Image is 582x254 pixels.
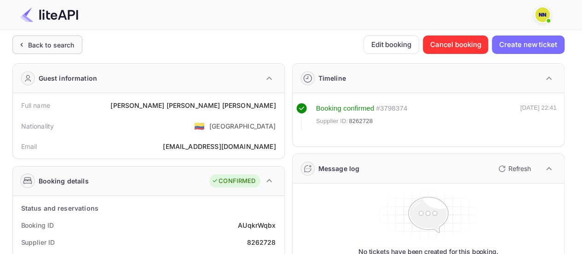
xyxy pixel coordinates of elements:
div: Back to search [28,40,75,50]
div: Booking ID [21,220,54,230]
div: [GEOGRAPHIC_DATA] [209,121,276,131]
img: LiteAPI Logo [20,7,78,22]
button: Edit booking [363,35,419,54]
div: Status and reservations [21,203,98,213]
div: Nationality [21,121,54,131]
button: Create new ticket [492,35,564,54]
div: Full name [21,100,50,110]
span: 8262728 [349,117,373,126]
button: Cancel booking [423,35,489,54]
div: AUqkrWqbx [238,220,276,230]
div: Guest information [39,73,98,83]
div: Email [21,142,37,151]
div: [DATE] 22:41 [520,103,557,130]
div: Message log [318,164,360,173]
div: CONFIRMED [212,177,255,186]
span: Supplier ID: [316,117,348,126]
div: Timeline [318,73,346,83]
div: 8262728 [247,237,276,247]
div: Booking details [39,176,89,186]
div: Booking confirmed [316,103,375,114]
button: Refresh [493,161,535,176]
p: Refresh [508,164,531,173]
span: United States [194,118,205,134]
div: [EMAIL_ADDRESS][DOMAIN_NAME] [163,142,276,151]
div: # 3798374 [376,103,407,114]
div: Supplier ID [21,237,55,247]
div: [PERSON_NAME] [PERSON_NAME] [PERSON_NAME] [110,100,276,110]
img: N/A N/A [535,7,550,22]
